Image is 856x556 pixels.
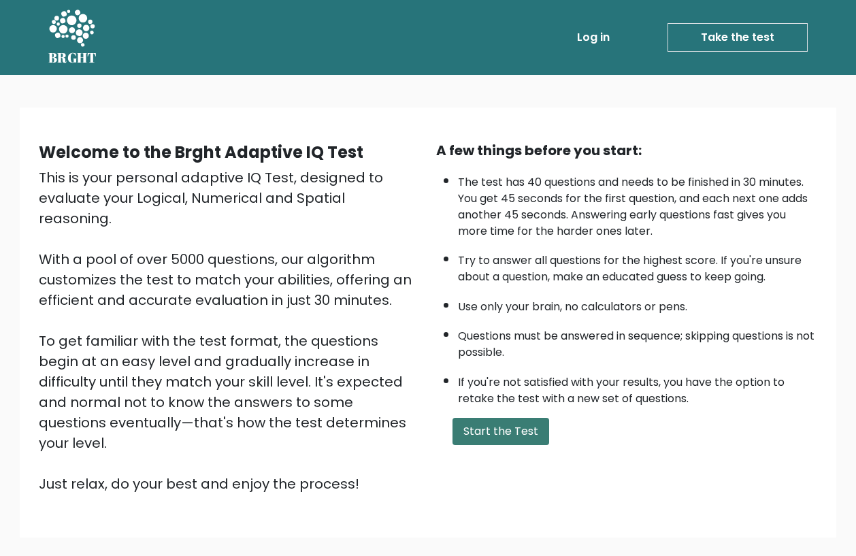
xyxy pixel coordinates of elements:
[668,23,808,52] a: Take the test
[458,321,817,361] li: Questions must be answered in sequence; skipping questions is not possible.
[572,24,615,51] a: Log in
[39,167,420,494] div: This is your personal adaptive IQ Test, designed to evaluate your Logical, Numerical and Spatial ...
[458,167,817,240] li: The test has 40 questions and needs to be finished in 30 minutes. You get 45 seconds for the firs...
[458,292,817,315] li: Use only your brain, no calculators or pens.
[436,140,817,161] div: A few things before you start:
[48,50,97,66] h5: BRGHT
[48,5,97,69] a: BRGHT
[458,246,817,285] li: Try to answer all questions for the highest score. If you're unsure about a question, make an edu...
[452,418,549,445] button: Start the Test
[39,141,363,163] b: Welcome to the Brght Adaptive IQ Test
[458,367,817,407] li: If you're not satisfied with your results, you have the option to retake the test with a new set ...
